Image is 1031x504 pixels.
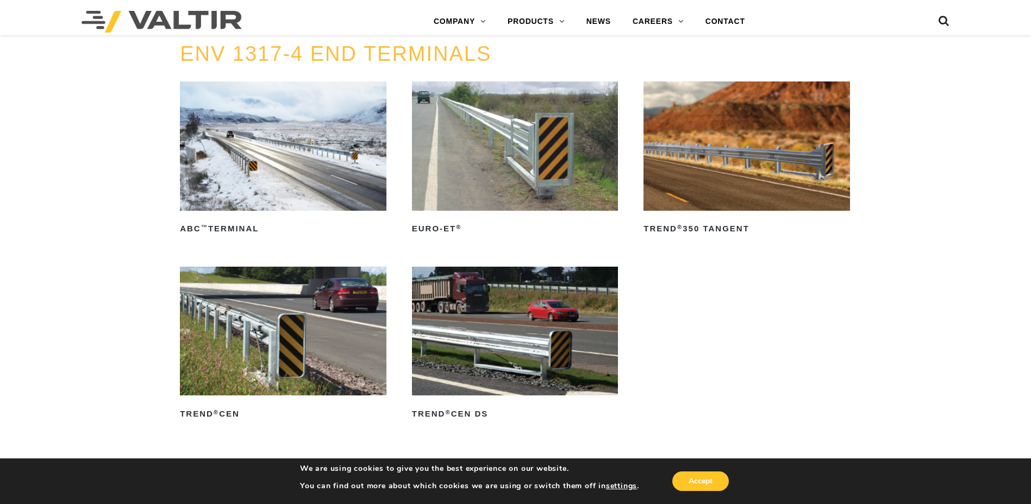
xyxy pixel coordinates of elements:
button: settings [606,481,637,491]
h2: TREND CEN [180,405,386,423]
a: CAREERS [622,11,695,33]
sup: ® [456,224,461,230]
a: TREND®CEN DS [412,267,618,423]
a: ENV 1317-4 END TERMINALS [180,42,491,65]
img: Valtir [82,11,242,33]
p: We are using cookies to give you the best experience on our website. [300,464,639,474]
h2: TREND 350 Tangent [643,220,850,238]
sup: ® [445,409,451,415]
a: COMPANY [423,11,497,33]
sup: ® [214,409,219,415]
a: TREND®CEN [180,267,386,423]
a: ABC™Terminal [180,81,386,237]
h2: Euro-ET [412,220,618,238]
h2: TREND CEN DS [412,405,618,423]
a: TREND®350 Tangent [643,81,850,237]
a: PRODUCTS [497,11,576,33]
sup: ® [677,224,683,230]
sup: ™ [201,224,208,230]
p: You can find out more about which cookies we are using or switch them off in . [300,481,639,491]
a: NEWS [576,11,622,33]
button: Accept [672,471,729,491]
a: CONTACT [695,11,756,33]
h2: ABC Terminal [180,220,386,238]
a: Euro-ET® [412,81,618,237]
